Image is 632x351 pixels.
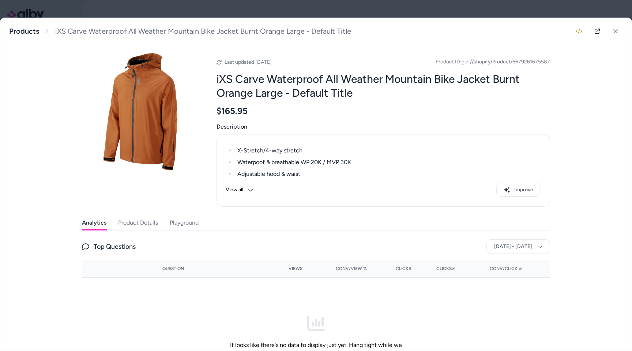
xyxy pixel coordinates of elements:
[217,72,550,100] h2: iXS Carve Waterproof All Weather Mountain Bike Jacket Burnt Orange Large - Default Title
[217,122,550,131] span: Description
[235,146,541,155] li: X-Stretch/4-way stretch
[490,266,522,271] span: Conv/Click %
[423,263,455,274] button: Clicks%
[436,58,550,66] span: Product ID: gid://shopify/Product/6679261675587
[162,263,184,274] button: Question
[467,263,522,274] button: Conv/Click %
[55,27,351,36] span: iXS Carve Waterproof All Weather Mountain Bike Jacket Burnt Orange Large - Default Title
[270,263,302,274] button: Views
[162,266,184,271] span: Question
[118,215,158,230] button: Product Details
[496,183,541,197] button: Improve
[436,266,455,271] span: Clicks%
[225,59,272,65] span: Last updated [DATE]
[170,215,199,230] button: Playground
[235,158,541,167] li: Waterpoof & breathable WP 20K / MVP 30K
[94,241,136,252] span: Top Questions
[217,106,248,117] span: $165.95
[9,27,351,36] nav: breadcrumb
[289,266,302,271] span: Views
[379,263,411,274] button: Clicks
[336,266,367,271] span: Conv/View %
[486,239,550,254] button: [DATE] - [DATE]
[226,183,253,197] button: View all
[82,215,106,230] button: Analytics
[314,263,367,274] button: Conv/View %
[9,27,39,36] a: Products
[82,53,199,170] img: ijckt7146__365img1.jpg
[235,170,541,178] li: Adjustable hood & waist
[396,266,411,271] span: Clicks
